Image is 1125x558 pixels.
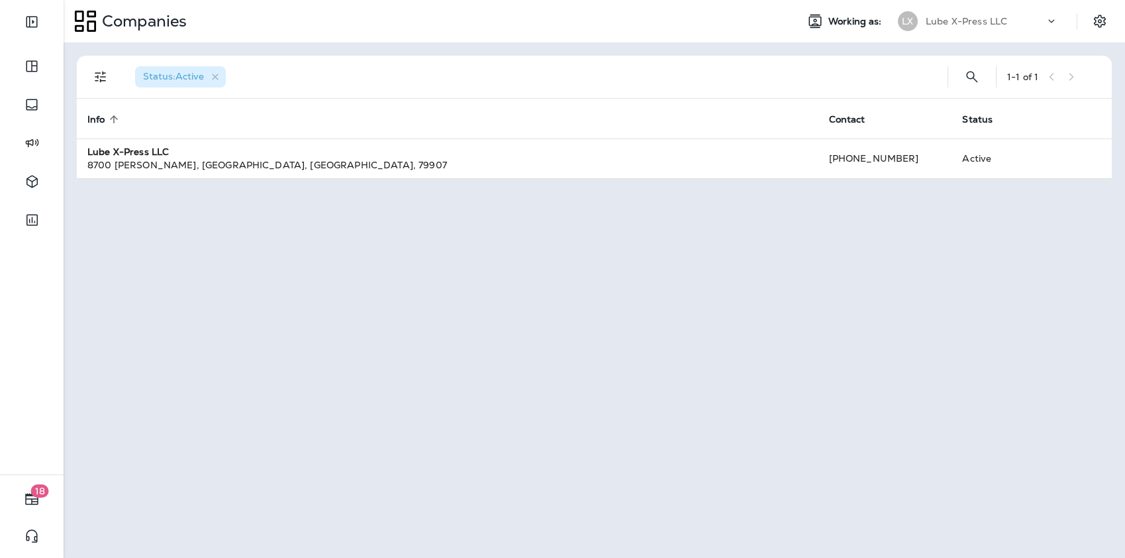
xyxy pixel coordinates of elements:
[829,113,883,125] span: Contact
[1088,9,1112,33] button: Settings
[97,11,187,31] p: Companies
[143,70,204,82] span: Status : Active
[87,146,169,158] strong: Lube X-Press LLC
[135,66,226,87] div: Status:Active
[828,16,885,27] span: Working as:
[87,113,122,125] span: Info
[952,139,1038,178] td: Active
[13,486,50,512] button: 18
[13,9,50,35] button: Expand Sidebar
[31,484,49,498] span: 18
[87,158,808,172] div: 8700 [PERSON_NAME] , [GEOGRAPHIC_DATA] , [GEOGRAPHIC_DATA] , 79907
[962,114,993,125] span: Status
[829,114,865,125] span: Contact
[926,16,1007,27] p: Lube X-Press LLC
[962,113,1010,125] span: Status
[818,139,952,178] td: [PHONE_NUMBER]
[959,64,985,90] button: Search Companies
[87,64,114,90] button: Filters
[898,11,918,31] div: LX
[87,114,105,125] span: Info
[1007,72,1038,82] div: 1 - 1 of 1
